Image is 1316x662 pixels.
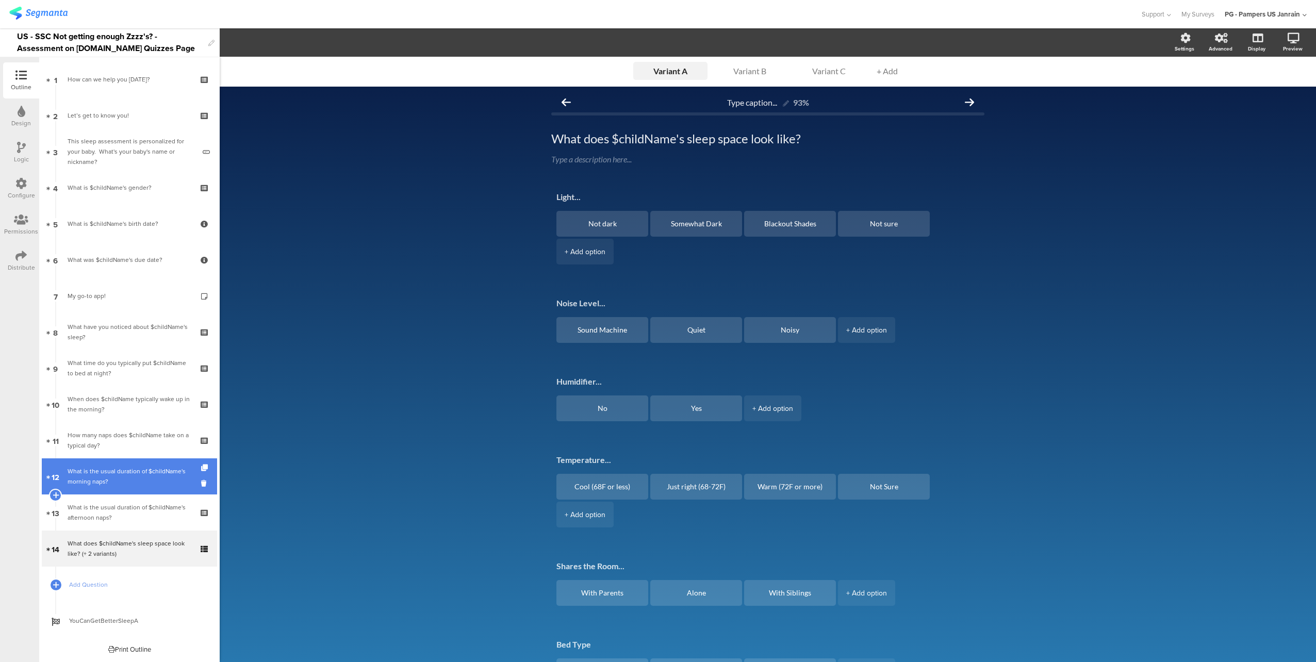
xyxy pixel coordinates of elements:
i: Duplicate [201,465,210,471]
a: 12 What is the usual duration of $childName's morning naps? [42,458,217,494]
div: What was $childName's due date? [68,255,191,265]
div: How many naps does $childName take on a typical day? [68,430,191,451]
div: What is $childName's gender? [68,183,191,193]
div: Print Outline [108,644,151,654]
div: What is the usual duration of $childName's morning naps? [68,466,191,487]
div: Settings [1175,45,1194,53]
a: 2 Let’s get to know you! [42,97,217,134]
span: 11 [53,435,59,446]
span: Type caption... [727,97,777,107]
a: 10 When does $childName typically wake up in the morning? [42,386,217,422]
a: 4 What is $childName's gender? [42,170,217,206]
a: 5 What is $childName's birth date? [42,206,217,242]
img: segmanta logo [9,7,68,20]
a: 13 What is the usual duration of $childName's afternoon naps? [42,494,217,531]
span: Support [1142,9,1164,19]
span: 13 [52,507,59,518]
span: 2 [53,110,58,121]
div: PG - Pampers US Janrain [1225,9,1300,19]
a: YouCanGetBetterSleepA [42,603,217,639]
div: Configure [8,191,35,200]
div: What does $childName's sleep space look like? (+ 2 variants) [68,538,191,559]
span: 12 [52,471,59,482]
span: 4 [53,182,58,193]
div: Advanced [1209,45,1232,53]
div: This sleep assessment is personalized for your baby. ​ What's your baby's name or nickname? [68,136,195,167]
a: 9 What time do you typically put $childName to bed at night? [42,350,217,386]
span: 5 [53,218,58,229]
span: 3 [53,146,58,157]
div: Outline [11,82,31,92]
div: Logic [14,155,29,164]
a: 8 What have you noticed about $childName's sleep? [42,314,217,350]
div: + Add option [565,502,605,527]
div: Let’s get to know you! [68,110,191,121]
div: What time do you typically put $childName to bed at night? [68,358,191,378]
span: 7 [54,290,58,302]
span: 8 [53,326,58,338]
div: Preview [1283,45,1303,53]
span: YouCanGetBetterSleepA [69,616,201,626]
a: 6 What was $childName's due date? [42,242,217,278]
span: 6 [53,254,58,266]
div: What is $childName's birth date? [68,219,191,229]
div: When does $childName typically wake up in the morning? [68,394,191,415]
a: 14 What does $childName's sleep space look like? (+ 2 variants) [42,531,217,567]
div: Distribute [8,263,35,272]
p: What does $childName's sleep space look like? [551,131,984,146]
a: 7 My go-to app! [42,278,217,314]
div: 93% [793,97,809,107]
a: 11 How many naps does $childName take on a typical day? [42,422,217,458]
span: Add Question [69,580,201,590]
div: + Add option [846,580,887,606]
div: Permissions [4,227,38,236]
i: Delete [201,478,210,488]
a: 1 How can we help you [DATE]? [42,61,217,97]
div: + Add option [846,317,887,343]
div: + Add option [565,239,605,264]
span: 9 [53,362,58,374]
div: What is the usual duration of $childName's afternoon naps? [68,502,191,523]
span: 1 [54,74,57,85]
div: My go-to app! [68,291,191,301]
div: Variant C [803,66,855,76]
span: + Add [877,66,898,76]
div: How can we help you today? [68,74,191,85]
div: Type a description here... [551,154,984,164]
div: Design [11,119,31,128]
span: 14 [52,543,59,554]
div: US - SSC Not getting enough Zzzz's? - Assessment on [DOMAIN_NAME] Quizzes Page [17,28,203,57]
span: 10 [52,399,59,410]
input: Untitled variant [645,66,696,76]
a: 3 This sleep assessment is personalized for your baby. ​ What's your baby's name or nickname? [42,134,217,170]
div: Variant B [724,66,776,76]
div: What have you noticed about $childName's sleep? [68,322,191,342]
div: + Add option [752,395,793,421]
div: Display [1248,45,1265,53]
